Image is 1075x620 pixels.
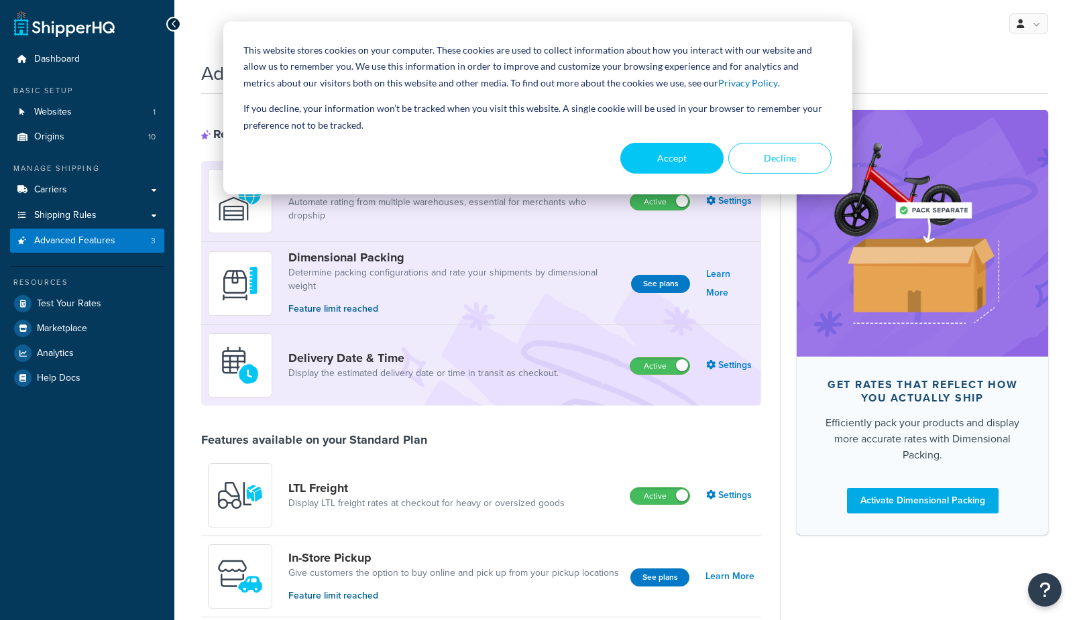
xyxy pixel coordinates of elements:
[288,481,565,495] a: LTL Freight
[705,567,754,586] a: Learn More
[201,60,361,86] h1: Advanced Features
[148,131,156,143] span: 10
[10,277,164,288] div: Resources
[1028,573,1062,607] button: Open Resource Center
[34,107,72,118] span: Websites
[847,488,999,513] a: Activate Dimensional Packing
[10,229,164,253] li: Advanced Features
[34,210,97,221] span: Shipping Rules
[10,229,164,253] a: Advanced Features3
[718,75,778,92] a: Privacy Policy
[620,143,724,174] button: Accept
[201,127,295,141] div: Recommended
[630,488,689,504] label: Active
[706,356,754,375] a: Settings
[288,196,619,223] a: Automate rating from multiple warehouses, essential for merchants who dropship
[10,366,164,390] a: Help Docs
[288,367,559,380] a: Display the estimated delivery date or time in transit as checkout.
[217,178,264,225] img: WatD5o0RtDAAAAAElFTkSuQmCC
[10,85,164,97] div: Basic Setup
[288,566,619,580] a: Give customers the option to buy online and pick up from your pickup locations
[818,415,1027,463] div: Efficiently pack your products and display more accurate rates with Dimensional Packing.
[243,101,831,133] p: If you decline, your information won’t be tracked when you visit this website. A single cookie wi...
[34,131,64,143] span: Origins
[10,125,164,149] a: Origins10
[10,100,164,125] li: Websites
[10,203,164,228] a: Shipping Rules
[34,54,80,65] span: Dashboard
[217,472,264,519] img: y79ZsPf0fXUFUhFXDzUgf+ktZg5F2+ohG75+v3d2s1D9TjoU8PiyCIluIjV41seZevKCRuEjTPPOKHJsQcmKCXGdfprl3L4q7...
[630,358,689,374] label: Active
[201,432,427,447] div: Features available on your Standard Plan
[151,235,156,247] span: 3
[818,378,1027,405] div: Get rates that reflect how you actually ship
[631,275,690,293] button: See plans
[706,265,754,302] a: Learn More
[288,351,559,365] a: Delivery Date & Time
[288,497,565,510] a: Display LTL freight rates at checkout for heavy or oversized goods
[223,21,852,194] div: Cookie banner
[217,553,264,600] img: wfgcfpwTIucLEAAAAASUVORK5CYII=
[10,100,164,125] a: Websites1
[37,373,80,384] span: Help Docs
[728,143,832,174] button: Decline
[10,292,164,316] a: Test Your Rates
[10,125,164,149] li: Origins
[37,348,74,359] span: Analytics
[217,260,264,307] img: DTVBYsAAAAAASUVORK5CYII=
[34,235,115,247] span: Advanced Features
[630,194,689,210] label: Active
[288,550,619,565] a: In-Store Pickup
[37,323,87,334] span: Marketplace
[706,192,754,210] a: Settings
[288,250,620,265] a: Dimensional Packing
[243,42,831,92] p: This website stores cookies on your computer. These cookies are used to collect information about...
[10,47,164,72] a: Dashboard
[10,178,164,202] a: Carriers
[288,180,619,194] a: Multi-Origin Shipping
[34,184,67,196] span: Carriers
[630,568,689,586] button: See plans
[288,588,619,603] p: Feature limit reached
[10,163,164,174] div: Manage Shipping
[706,486,754,505] a: Settings
[817,130,1028,336] img: feature-image-dim-d40ad3071a2b3c8e08177464837368e35600d3c5e73b18a22c1e4bb210dc32ac.png
[10,316,164,340] a: Marketplace
[288,266,620,293] a: Determine packing configurations and rate your shipments by dimensional weight
[37,298,101,310] span: Test Your Rates
[217,342,264,389] img: gfkeb5ejjkALwAAAABJRU5ErkJggg==
[10,341,164,365] a: Analytics
[288,302,620,316] p: Feature limit reached
[153,107,156,118] span: 1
